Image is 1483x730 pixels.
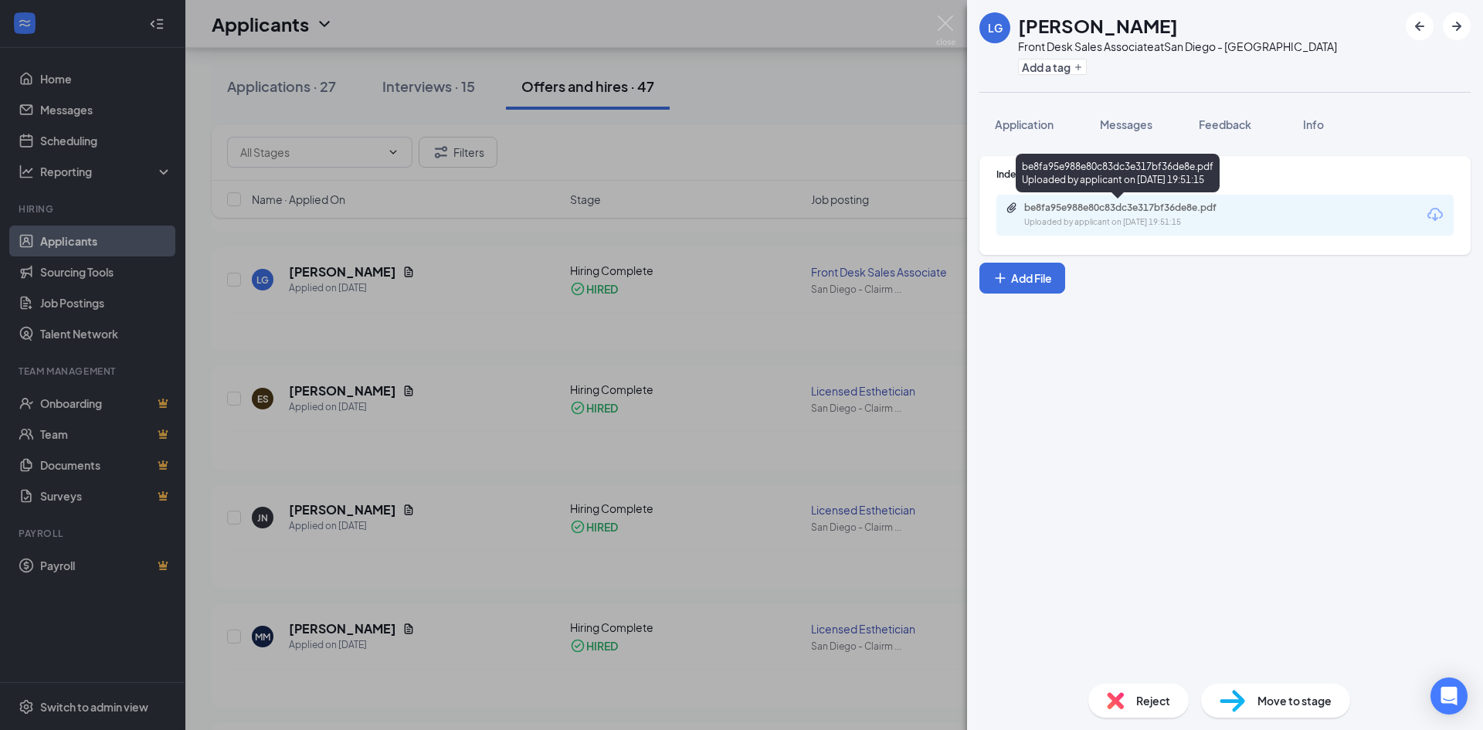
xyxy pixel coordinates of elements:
[1018,39,1337,54] div: Front Desk Sales Associate at San Diego - [GEOGRAPHIC_DATA]
[1100,117,1152,131] span: Messages
[1303,117,1324,131] span: Info
[1447,17,1466,36] svg: ArrowRight
[996,168,1454,181] div: Indeed Resume
[1024,202,1240,214] div: be8fa95e988e80c83dc3e317bf36de8e.pdf
[1430,677,1468,715] div: Open Intercom Messenger
[995,117,1054,131] span: Application
[1018,59,1087,75] button: PlusAdd a tag
[1410,17,1429,36] svg: ArrowLeftNew
[1018,12,1178,39] h1: [PERSON_NAME]
[1257,692,1332,709] span: Move to stage
[979,263,1065,294] button: Add FilePlus
[1199,117,1251,131] span: Feedback
[1074,63,1083,72] svg: Plus
[988,20,1003,36] div: LG
[993,270,1008,286] svg: Plus
[1016,154,1220,192] div: be8fa95e988e80c83dc3e317bf36de8e.pdf Uploaded by applicant on [DATE] 19:51:15
[1006,202,1018,214] svg: Paperclip
[1406,12,1434,40] button: ArrowLeftNew
[1024,216,1256,229] div: Uploaded by applicant on [DATE] 19:51:15
[1136,692,1170,709] span: Reject
[1443,12,1471,40] button: ArrowRight
[1006,202,1256,229] a: Paperclipbe8fa95e988e80c83dc3e317bf36de8e.pdfUploaded by applicant on [DATE] 19:51:15
[1426,205,1444,224] svg: Download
